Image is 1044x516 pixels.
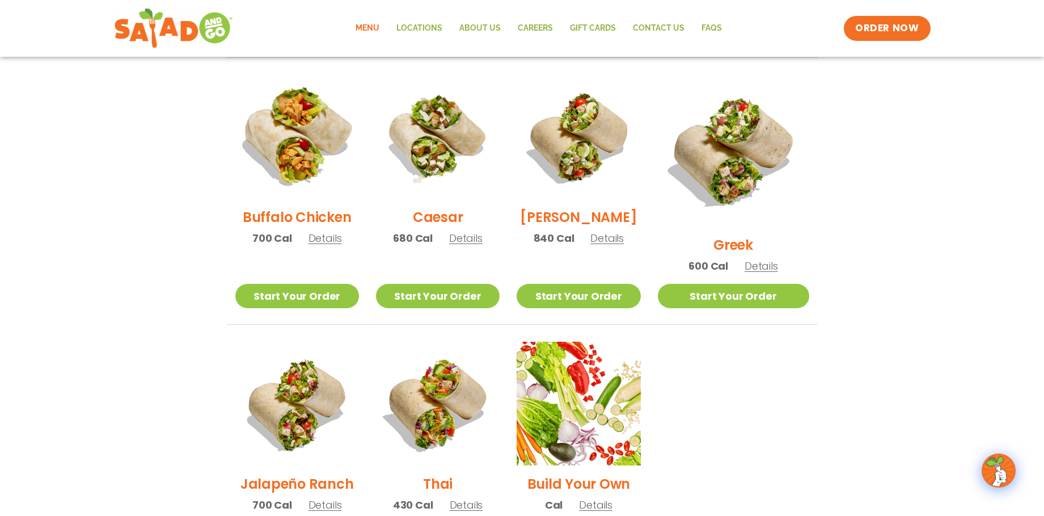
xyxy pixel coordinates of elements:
[517,284,640,308] a: Start Your Order
[745,259,778,273] span: Details
[393,230,433,246] span: 680 Cal
[423,474,453,494] h2: Thai
[451,15,509,41] a: About Us
[693,15,730,41] a: FAQs
[347,15,730,41] nav: Menu
[252,497,292,513] span: 700 Cal
[450,498,483,512] span: Details
[545,497,563,513] span: Cal
[527,474,631,494] h2: Build Your Own
[517,342,640,465] img: Product photo for Build Your Own
[376,342,500,465] img: Product photo for Thai Wrap
[658,75,809,226] img: Product photo for Greek Wrap
[393,497,433,513] span: 430 Cal
[983,455,1015,486] img: wpChatIcon
[509,15,561,41] a: Careers
[579,498,612,512] span: Details
[235,284,359,308] a: Start Your Order
[243,207,351,227] h2: Buffalo Chicken
[624,15,693,41] a: Contact Us
[844,16,930,41] a: ORDER NOW
[413,207,463,227] h2: Caesar
[590,231,624,245] span: Details
[658,284,809,308] a: Start Your Order
[240,474,354,494] h2: Jalapeño Ranch
[688,258,728,274] span: 600 Cal
[347,15,388,41] a: Menu
[713,235,753,255] h2: Greek
[308,498,342,512] span: Details
[252,230,292,246] span: 700 Cal
[114,6,234,51] img: new-SAG-logo-768×292
[224,64,369,209] img: Product photo for Buffalo Chicken Wrap
[235,342,359,465] img: Product photo for Jalapeño Ranch Wrap
[376,284,500,308] a: Start Your Order
[388,15,451,41] a: Locations
[449,231,483,245] span: Details
[517,75,640,199] img: Product photo for Cobb Wrap
[855,22,919,35] span: ORDER NOW
[308,231,342,245] span: Details
[561,15,624,41] a: GIFT CARDS
[534,230,574,246] span: 840 Cal
[376,75,500,199] img: Product photo for Caesar Wrap
[520,207,637,227] h2: [PERSON_NAME]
